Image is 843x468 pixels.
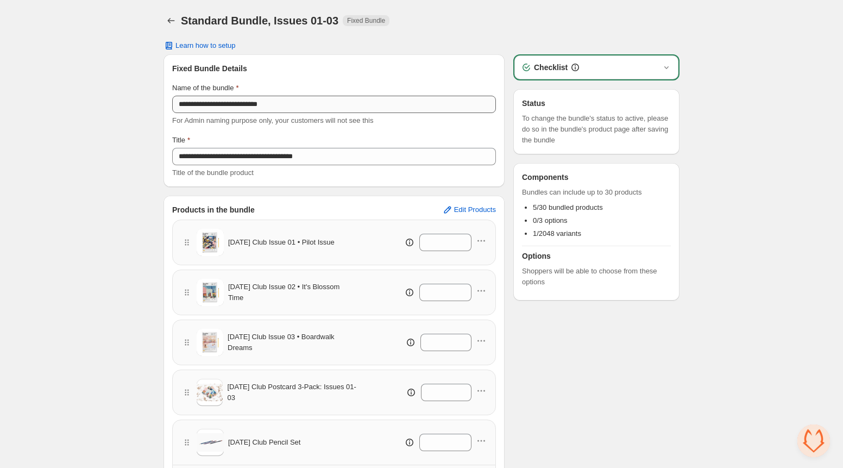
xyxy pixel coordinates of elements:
img: Sunday Club Postcard 3-Pack: Issues 01-03 [197,384,223,401]
h3: Components [522,172,569,183]
h3: Products in the bundle [172,204,255,215]
button: Learn how to setup [157,38,242,53]
h3: Fixed Bundle Details [172,63,496,74]
span: For Admin naming purpose only, your customers will not see this [172,116,373,124]
span: To change the bundle's status to active, please do so in the bundle's product page after saving t... [522,113,671,146]
span: [DATE] Club Postcard 3-Pack: Issues 01-03 [227,382,360,403]
label: Name of the bundle [172,83,239,93]
img: Sunday Club Issue 02 • It's Blossom Time [197,279,224,306]
span: 5/30 bundled products [533,203,603,211]
span: Shoppers will be able to choose from these options [522,266,671,288]
span: [DATE] Club Issue 02 • It's Blossom Time [228,282,357,303]
span: Edit Products [454,205,496,214]
img: Sunday Club Issue 01 • Pilot Issue [197,229,224,256]
span: [DATE] Club Issue 03 • Boardwalk Dreams [228,332,358,353]
button: Edit Products [436,201,502,219]
button: Back [163,13,179,28]
span: Learn how to setup [175,41,236,50]
img: Sunday Club Issue 03 • Boardwalk Dreams [197,329,223,355]
span: Bundles can include up to 30 products [522,187,671,198]
h3: Options [522,251,671,261]
img: Sunday Club Pencil Set [197,433,224,451]
div: Open chat [797,425,830,457]
span: 0/3 options [533,216,568,224]
span: Title of the bundle product [172,169,254,177]
span: Fixed Bundle [347,16,385,25]
h1: Standard Bundle, Issues 01-03 [181,14,338,27]
h3: Status [522,98,671,109]
span: [DATE] Club Pencil Set [228,437,300,448]
label: Title [172,135,190,146]
span: [DATE] Club Issue 01 • Pilot Issue [228,237,335,248]
h3: Checklist [534,62,568,73]
span: 1/2048 variants [533,229,581,238]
